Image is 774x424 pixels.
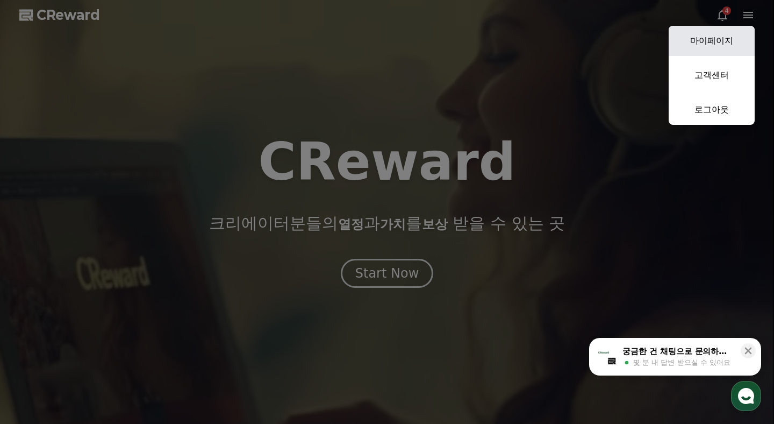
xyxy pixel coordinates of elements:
a: 로그아웃 [669,95,755,125]
a: 대화 [71,335,139,362]
a: 설정 [139,335,206,362]
span: 홈 [34,351,40,359]
button: 마이페이지 고객센터 로그아웃 [669,26,755,125]
a: 홈 [3,335,71,362]
span: 대화 [98,351,111,360]
a: 마이페이지 [669,26,755,56]
a: 고객센터 [669,60,755,90]
span: 설정 [166,351,179,359]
